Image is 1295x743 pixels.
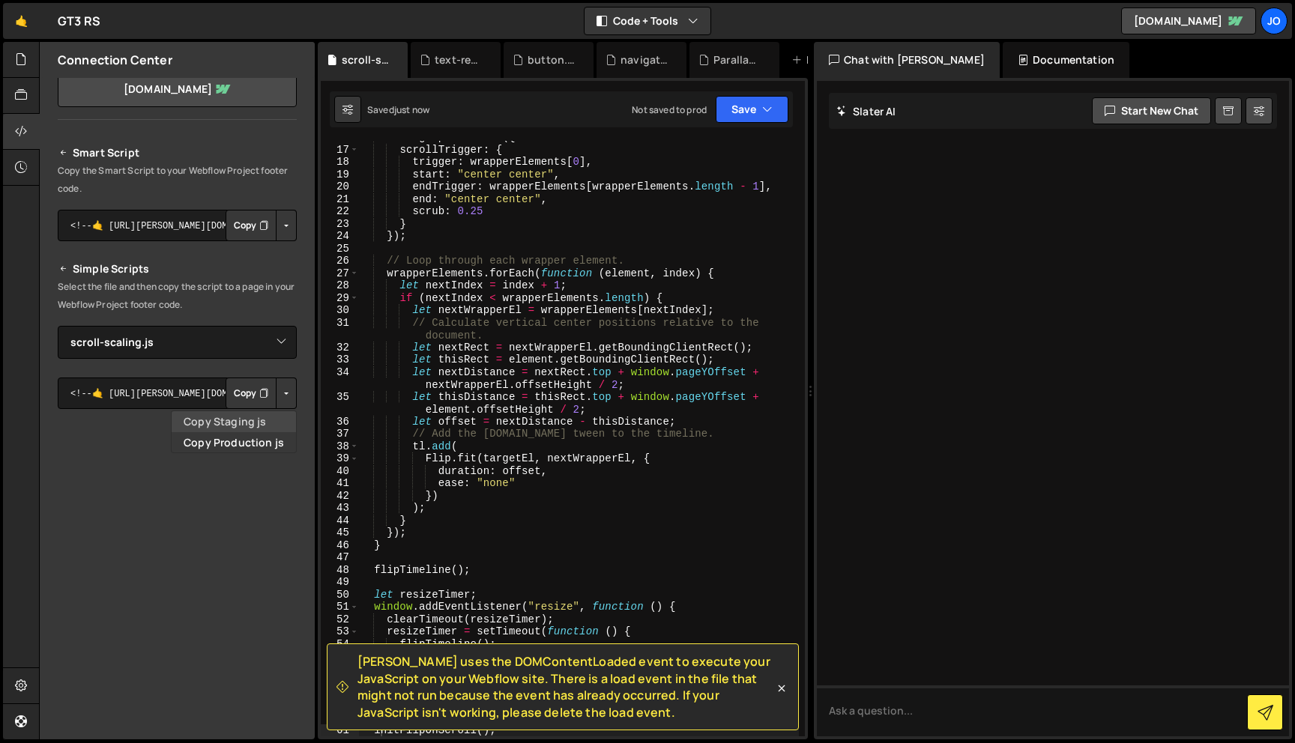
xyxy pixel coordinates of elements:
[321,712,359,725] div: 60
[58,210,297,241] textarea: <!--🤙 [URL][PERSON_NAME][DOMAIN_NAME]> <script>document.addEventListener("DOMContentLoaded", func...
[321,279,359,292] div: 28
[357,653,774,721] span: [PERSON_NAME] uses the DOMContentLoaded event to execute your JavaScript on your Webflow site. Th...
[321,663,359,676] div: 56
[1003,42,1129,78] div: Documentation
[321,477,359,490] div: 41
[321,601,359,613] div: 51
[321,490,359,503] div: 42
[1121,7,1256,34] a: [DOMAIN_NAME]
[58,260,297,278] h2: Simple Scripts
[226,210,297,241] div: Button group with nested dropdown
[58,71,297,107] a: [DOMAIN_NAME]
[321,452,359,465] div: 39
[172,432,296,453] a: Copy Production js
[621,52,668,67] div: navigation.js
[58,162,297,198] p: Copy the Smart Script to your Webflow Project footer code.
[836,104,896,118] h2: Slater AI
[632,103,707,116] div: Not saved to prod
[321,218,359,231] div: 23
[321,502,359,515] div: 43
[321,169,359,181] div: 19
[321,515,359,527] div: 44
[321,539,359,552] div: 46
[716,96,788,123] button: Save
[58,144,297,162] h2: Smart Script
[321,440,359,453] div: 38
[321,267,359,280] div: 27
[172,411,296,432] a: Copy Staging js
[3,3,40,39] a: 🤙
[321,366,359,391] div: 34
[791,52,854,67] div: New File
[58,434,298,568] iframe: YouTube video player
[321,527,359,539] div: 45
[321,551,359,564] div: 47
[321,564,359,577] div: 48
[321,650,359,663] div: 55
[585,7,710,34] button: Code + Tools
[367,103,429,116] div: Saved
[321,638,359,651] div: 54
[58,278,297,314] p: Select the file and then copy the script to a page in your Webflow Project footer code.
[321,724,359,737] div: 61
[435,52,483,67] div: text-reveal.js
[1092,97,1211,124] button: Start new chat
[321,354,359,366] div: 33
[321,243,359,255] div: 25
[321,625,359,638] div: 53
[394,103,429,116] div: just now
[321,292,359,305] div: 29
[321,688,359,700] div: 58
[321,576,359,589] div: 49
[321,391,359,416] div: 35
[321,589,359,601] div: 50
[321,230,359,243] div: 24
[226,377,297,409] div: Button group with nested dropdown
[321,255,359,267] div: 26
[321,675,359,688] div: 57
[226,210,277,241] button: Copy
[58,377,297,409] textarea: <!--🤙 [URL][PERSON_NAME][DOMAIN_NAME]> <script>document.addEventListener("DOMContentLoaded", func...
[321,193,359,206] div: 21
[321,700,359,712] div: 59
[321,416,359,428] div: 36
[814,42,1000,78] div: Chat with [PERSON_NAME]
[321,205,359,218] div: 22
[321,144,359,157] div: 17
[342,52,390,67] div: scroll-scaling.js
[321,428,359,440] div: 37
[321,465,359,478] div: 40
[58,52,172,68] h2: Connection Center
[226,377,277,409] button: Copy
[321,317,359,342] div: 31
[321,342,359,354] div: 32
[58,578,298,713] iframe: YouTube video player
[528,52,576,67] div: button.js
[321,613,359,626] div: 52
[713,52,761,67] div: Parallax.js
[1261,7,1288,34] a: Jo
[321,156,359,169] div: 18
[321,181,359,193] div: 20
[321,304,359,317] div: 30
[58,12,100,30] div: GT3 RS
